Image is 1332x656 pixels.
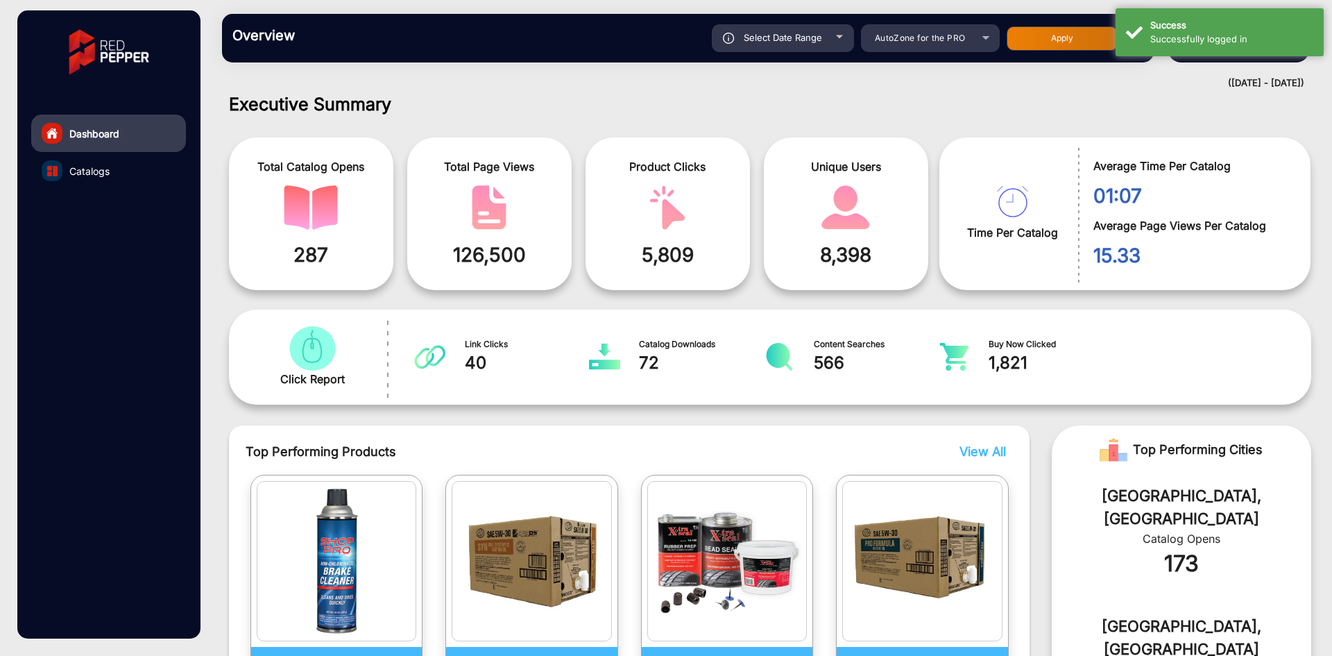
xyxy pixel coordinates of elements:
img: icon [723,33,735,44]
div: Successfully logged in [1150,33,1313,47]
img: catalog [819,185,873,230]
img: catalog [589,343,620,371]
button: Apply [1007,26,1118,51]
div: 173 [1073,547,1290,580]
span: Buy Now Clicked [989,338,1114,351]
span: Content Searches [814,338,939,351]
img: catalog [846,485,998,637]
span: View All [959,444,1006,459]
img: catalog [640,185,694,230]
span: 566 [814,351,939,376]
span: AutoZone for the PRO [875,33,966,43]
span: 40 [465,351,590,376]
img: vmg-logo [59,17,159,87]
img: catalog [997,186,1028,217]
img: home [46,127,58,140]
a: Catalogs [31,152,186,190]
div: ([DATE] - [DATE]) [208,76,1304,90]
span: Select Date Range [744,32,822,43]
span: Average Page Views Per Catalog [1093,217,1290,234]
span: 1,821 [989,351,1114,376]
span: Top Performing Products [246,442,830,461]
img: catalog [284,185,338,230]
a: Dashboard [31,115,186,152]
img: catalog [764,343,795,371]
img: Rank image [1100,436,1127,464]
span: Catalog Downloads [639,338,765,351]
img: catalog [462,185,516,230]
span: Average Time Per Catalog [1093,158,1290,174]
span: Link Clicks [465,338,590,351]
span: 15.33 [1093,241,1290,270]
span: Total Catalog Opens [239,158,383,175]
div: Catalog Opens [1073,530,1290,547]
img: catalog [414,343,445,371]
img: catalog [651,485,803,637]
img: catalog [285,326,339,371]
h3: Overview [232,27,427,44]
span: Unique Users [774,158,918,175]
span: Dashboard [69,126,119,141]
span: Product Clicks [596,158,740,175]
h1: Executive Summary [229,94,1311,115]
img: catalog [47,166,58,176]
span: Total Page Views [418,158,561,175]
img: catalog [456,485,608,637]
span: Top Performing Cities [1133,436,1263,464]
img: catalog [939,343,970,371]
span: 8,398 [774,240,918,269]
span: 01:07 [1093,181,1290,210]
span: Catalogs [69,164,110,178]
img: catalog [261,485,413,637]
div: Success [1150,19,1313,33]
span: 5,809 [596,240,740,269]
span: 287 [239,240,383,269]
span: Click Report [280,371,345,387]
button: View All [956,442,1002,461]
div: [GEOGRAPHIC_DATA], [GEOGRAPHIC_DATA] [1073,485,1290,530]
span: 72 [639,351,765,376]
span: 126,500 [418,240,561,269]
